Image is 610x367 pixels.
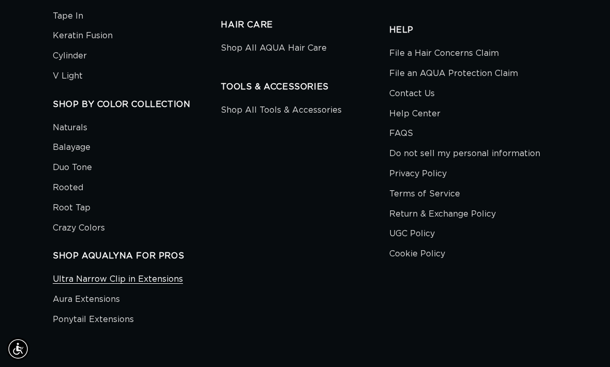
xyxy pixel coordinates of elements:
a: Naturals [53,120,87,138]
a: File a Hair Concerns Claim [389,46,499,64]
div: Accessibility Menu [7,338,29,360]
a: Cylinder [53,46,87,66]
a: Privacy Policy [389,164,447,184]
a: Contact Us [389,84,435,104]
a: Crazy Colors [53,218,105,238]
h2: HAIR CARE [221,20,389,30]
a: Do not sell my personal information [389,144,540,164]
a: Shop All AQUA Hair Care [221,41,327,58]
a: Cookie Policy [389,244,445,264]
a: Aura Extensions [53,289,120,310]
a: Tape In [53,6,83,26]
iframe: Chat Widget [558,317,610,367]
a: Root Tap [53,198,90,218]
a: FAQS [389,124,413,144]
a: Return & Exchange Policy [389,204,496,224]
h2: TOOLS & ACCESSORIES [221,82,389,93]
h2: SHOP AQUALYNA FOR PROS [53,251,221,262]
a: Rooted [53,178,83,198]
a: Shop All Tools & Accessories [221,103,342,120]
a: Ultra Narrow Clip in Extensions [53,272,183,289]
a: Keratin Fusion [53,26,113,46]
a: V Light [53,66,83,86]
a: Terms of Service [389,184,460,204]
a: Ponytail Extensions [53,310,134,330]
a: Help Center [389,104,440,124]
h2: SHOP BY COLOR COLLECTION [53,99,221,110]
a: UGC Policy [389,224,435,244]
a: Balayage [53,137,90,158]
a: Duo Tone [53,158,92,178]
a: File an AQUA Protection Claim [389,64,518,84]
h2: HELP [389,25,557,36]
